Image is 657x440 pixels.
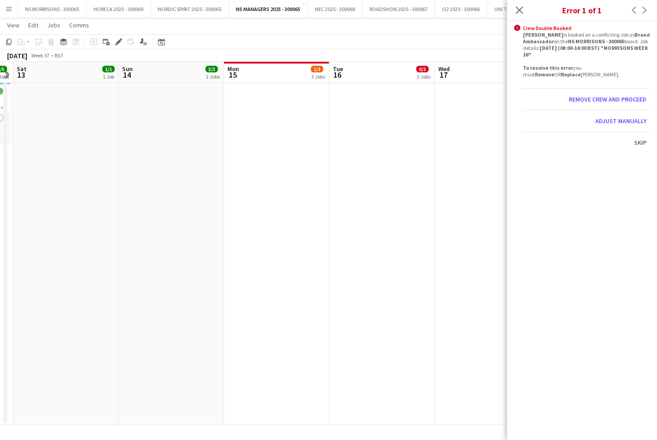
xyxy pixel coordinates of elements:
div: 2 Jobs [206,73,220,80]
span: Tue [333,65,343,73]
b: NS MORRISONS - 300065 [568,38,624,45]
a: Jobs [44,19,64,31]
span: Edit [28,21,38,29]
button: NS MORRISONS - 300065 [18,0,86,18]
b: [DATE] (08:00-14:00 BST) "MORRISONS WEEK 16" [523,45,648,58]
span: Week 37 [29,52,51,59]
span: 3/3 [205,66,218,72]
div: 1 Job [103,73,114,80]
span: 16 [332,70,343,80]
span: Comms [69,21,89,29]
b: Replace [561,71,581,78]
span: 14 [121,70,133,80]
span: View [7,21,19,29]
div: 3 Jobs [417,73,430,80]
h3: Error 1 of 1 [507,4,657,16]
button: Skip [631,135,650,150]
div: [DATE] [7,51,27,60]
span: Jobs [47,21,60,29]
a: Edit [25,19,42,31]
b: Remove [535,71,554,78]
span: 17 [437,70,450,80]
span: Wed [438,65,450,73]
span: 1/3 [311,66,323,72]
button: Remove crew and proceed [565,92,650,106]
b: To resolve this error [523,64,573,71]
button: NORDIC SPIRIT 2025 - 300065 [151,0,229,18]
div: is booked on a conflicting Job as on the board. Job details: . you must OR [PERSON_NAME]. [523,31,650,78]
span: Sat [17,65,26,73]
button: Adjust manually [592,114,650,128]
a: View [4,19,23,31]
b: Brand Ambassador [523,31,650,45]
span: Mon [228,65,239,73]
button: HORECA 2025 - 300069 [86,0,151,18]
span: 1/1 [102,66,115,72]
div: 3 Jobs [311,73,325,80]
span: Sun [122,65,133,73]
a: Comms [66,19,93,31]
b: [PERSON_NAME] [523,31,564,38]
button: NS MANAGERS 2025 - 300065 [229,0,308,18]
button: O2 2025 - 300066 [435,0,487,18]
div: Crew Double Booked [523,25,650,31]
span: 0/3 [416,66,429,72]
button: ROADSHOW 2025 - 300067 [362,0,435,18]
div: BST [55,52,63,59]
button: UNI TOUR - 300067 [487,0,544,18]
button: NEC 2025 - 300068 [308,0,362,18]
span: 15 [226,70,239,80]
span: 13 [15,70,26,80]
